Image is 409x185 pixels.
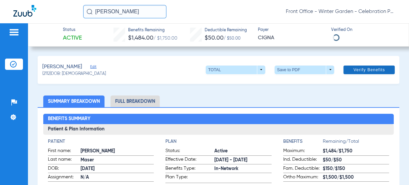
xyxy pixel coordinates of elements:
span: In-Network [214,165,271,172]
img: Zuub Logo [13,5,36,17]
button: Verify Benefits [343,66,395,74]
span: Maser [81,157,154,164]
span: $50/$50 [323,157,389,164]
span: Status [63,27,82,33]
li: Full Breakdown [110,95,160,107]
span: DOB: [48,165,81,173]
span: [PERSON_NAME] [81,148,154,155]
span: $150/$150 [323,165,389,172]
span: $1,484/$1,750 [323,148,389,155]
li: Summary Breakdown [43,95,104,107]
span: / $1,750.00 [153,36,177,41]
span: Verify Benefits [353,67,385,73]
span: Active [63,34,82,42]
span: CIGNA [258,34,325,42]
span: Benefits Type: [165,165,214,173]
iframe: Chat Widget [376,153,409,185]
h3: Patient & Plan Information [43,124,394,135]
span: Remaining/Total [323,138,389,147]
span: Benefits Remaining [128,28,177,34]
span: N/A [81,174,154,181]
span: $50.00 [205,35,224,41]
span: Maximum: [283,147,323,155]
h2: Benefits Summary [43,114,394,124]
h4: Benefits [283,138,323,145]
span: Ind. Deductible: [283,156,323,164]
span: [PERSON_NAME] [42,63,82,71]
span: Effective Date: [165,156,214,164]
button: Save to PDF [275,66,334,74]
span: [DATE] [81,165,154,172]
span: Fam. Deductible: [283,165,323,173]
span: Edit [90,65,96,71]
h4: Plan [165,138,271,145]
img: hamburger-icon [9,28,19,36]
span: Ortho Maximum: [283,174,323,182]
span: Deductible Remaining [205,28,247,34]
span: First name: [48,147,81,155]
h4: Patient [48,138,154,145]
input: Search for patients [83,5,166,18]
span: $1,484.00 [128,35,153,41]
span: Front Office - Winter Garden - Celebration Pediatric Dentistry [286,8,396,15]
span: Status: [165,147,214,155]
span: $1,500/$1,500 [323,174,389,181]
span: Payer [258,27,325,33]
span: Active [214,148,271,155]
span: Verified On [331,27,398,33]
span: Plan Type: [165,174,214,183]
span: Assignment: [48,174,81,182]
span: Last name: [48,156,81,164]
span: [DATE] - [DATE] [214,157,271,164]
span: / $50.00 [224,37,241,41]
button: TOTAL [206,66,265,74]
span: (2112) DOB: [DEMOGRAPHIC_DATA] [42,71,106,77]
app-breakdown-title: Benefits [283,138,323,147]
img: Search Icon [87,9,93,15]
